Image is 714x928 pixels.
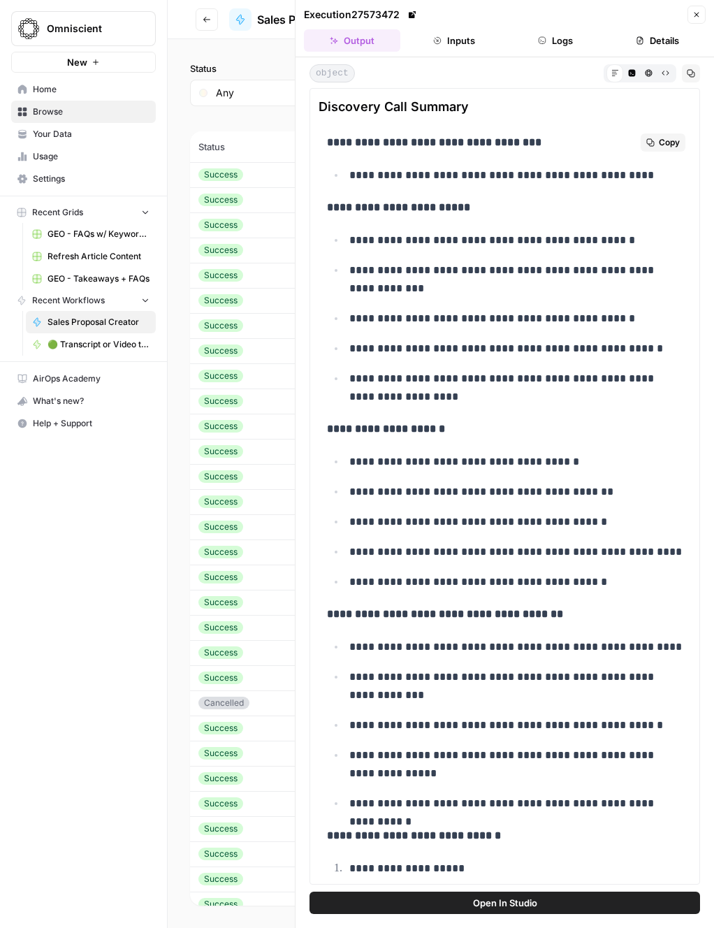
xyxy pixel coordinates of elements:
[198,822,243,835] div: Success
[48,338,150,351] span: 🟢 Transcript or Video to LinkedIn Posts
[11,412,156,435] button: Help + Support
[198,395,243,407] div: Success
[11,145,156,168] a: Usage
[198,244,243,256] div: Success
[198,697,249,709] div: Cancelled
[33,128,150,140] span: Your Data
[198,596,243,609] div: Success
[67,55,87,69] span: New
[48,250,150,263] span: Refresh Article Content
[304,29,400,52] button: Output
[198,294,243,307] div: Success
[216,86,328,100] input: Any
[33,417,150,430] span: Help + Support
[198,898,243,911] div: Success
[304,8,419,22] div: Execution 27573472
[11,11,156,46] button: Workspace: Omniscient
[198,772,243,785] div: Success
[198,420,243,433] div: Success
[48,316,150,328] span: Sales Proposal Creator
[26,311,156,333] a: Sales Proposal Creator
[11,390,156,412] button: What's new?
[11,52,156,73] button: New
[309,892,700,914] button: Open In Studio
[11,290,156,311] button: Recent Workflows
[48,273,150,285] span: GEO - Takeaways + FAQs
[11,168,156,190] a: Settings
[641,133,685,152] button: Copy
[198,621,243,634] div: Success
[32,206,83,219] span: Recent Grids
[198,219,243,231] div: Success
[257,11,379,28] span: Sales Proposal Creator
[198,797,243,810] div: Success
[11,123,156,145] a: Your Data
[406,29,502,52] button: Inputs
[33,372,150,385] span: AirOps Academy
[11,78,156,101] a: Home
[48,228,150,240] span: GEO - FAQs w/ Keywords Grid (1)
[33,83,150,96] span: Home
[659,136,680,149] span: Copy
[11,202,156,223] button: Recent Grids
[198,873,243,885] div: Success
[26,268,156,290] a: GEO - Takeaways + FAQs
[198,848,243,860] div: Success
[12,391,155,412] div: What's new?
[26,245,156,268] a: Refresh Article Content
[47,22,131,36] span: Omniscient
[26,223,156,245] a: GEO - FAQs w/ Keywords Grid (1)
[198,445,243,458] div: Success
[190,131,289,162] th: Status
[190,106,692,131] span: (32 records)
[309,64,355,82] span: object
[229,8,379,31] a: Sales Proposal Creator
[198,495,243,508] div: Success
[198,546,243,558] div: Success
[33,173,150,185] span: Settings
[508,29,604,52] button: Logs
[32,294,105,307] span: Recent Workflows
[319,97,691,117] span: Discovery Call Summary
[198,345,243,357] div: Success
[198,470,243,483] div: Success
[198,646,243,659] div: Success
[190,61,354,75] label: Status
[198,747,243,760] div: Success
[609,29,706,52] button: Details
[198,168,243,181] div: Success
[16,16,41,41] img: Omniscient Logo
[198,672,243,684] div: Success
[198,722,243,734] div: Success
[198,194,243,206] div: Success
[473,896,537,910] span: Open In Studio
[198,319,243,332] div: Success
[26,333,156,356] a: 🟢 Transcript or Video to LinkedIn Posts
[198,269,243,282] div: Success
[11,101,156,123] a: Browse
[198,370,243,382] div: Success
[11,368,156,390] a: AirOps Academy
[198,521,243,533] div: Success
[33,150,150,163] span: Usage
[33,106,150,118] span: Browse
[198,571,243,583] div: Success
